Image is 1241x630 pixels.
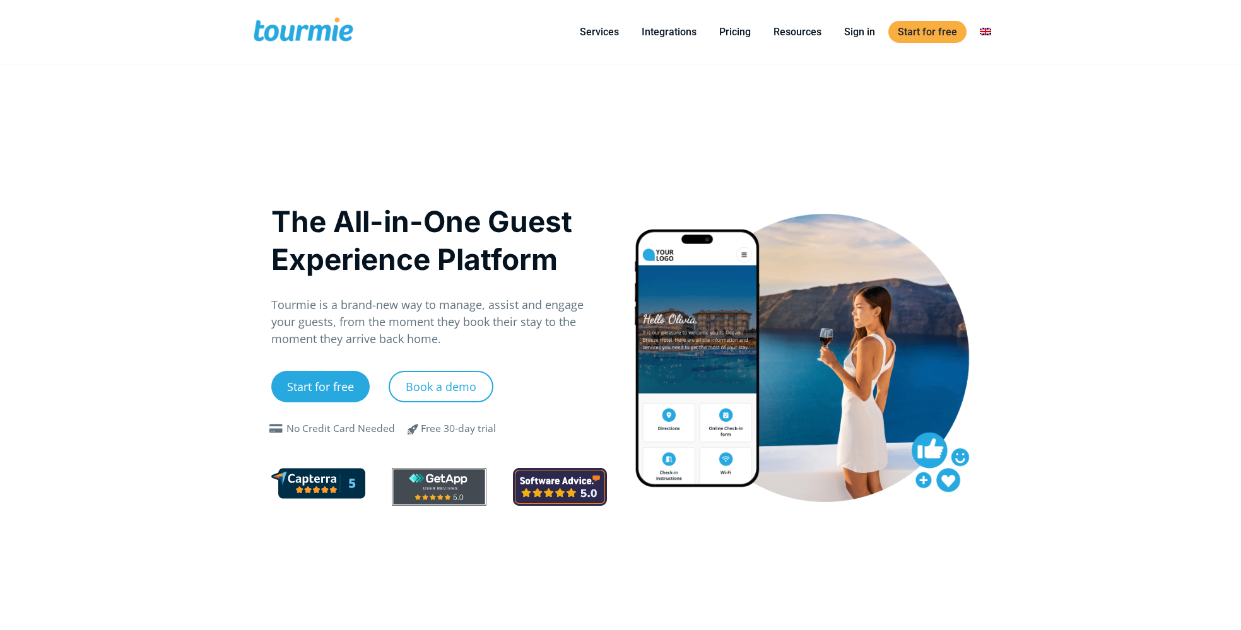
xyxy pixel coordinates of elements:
[266,424,286,434] span: 
[764,24,831,40] a: Resources
[888,21,967,43] a: Start for free
[271,296,608,347] p: Tourmie is a brand-new way to manage, assist and engage your guests, from the moment they book th...
[389,371,493,402] a: Book a demo
[835,24,885,40] a: Sign in
[421,421,496,436] div: Free 30-day trial
[398,421,428,436] span: 
[271,202,608,278] h1: The All-in-One Guest Experience Platform
[570,24,628,40] a: Services
[632,24,706,40] a: Integrations
[271,371,370,402] a: Start for free
[286,421,395,436] div: No Credit Card Needed
[710,24,760,40] a: Pricing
